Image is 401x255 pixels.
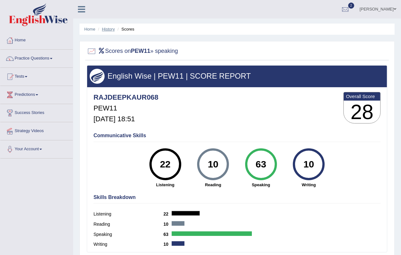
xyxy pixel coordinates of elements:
h4: RAJDEEPKAUR068 [93,94,158,101]
a: Practice Questions [0,50,73,66]
b: PEW11 [131,48,150,54]
label: Writing [93,241,163,248]
div: 63 [249,151,273,178]
b: 22 [163,211,172,216]
strong: Reading [192,182,234,188]
a: Your Account [0,140,73,156]
a: Predictions [0,86,73,102]
a: Home [0,32,73,47]
label: Listening [93,211,163,217]
a: Home [84,27,95,32]
h4: Skills Breakdown [93,195,381,200]
h5: PEW11 [93,104,158,112]
div: 10 [202,151,225,178]
img: wings.png [90,69,105,84]
span: 2 [348,3,355,9]
a: Strategy Videos [0,122,73,138]
strong: Listening [144,182,186,188]
a: Success Stories [0,104,73,120]
h3: 28 [344,101,380,124]
a: Tests [0,68,73,84]
div: 22 [154,151,177,178]
label: Reading [93,221,163,228]
b: 10 [163,222,172,227]
label: Speaking [93,231,163,238]
h4: Communicative Skills [93,133,381,138]
li: Scores [116,26,135,32]
strong: Speaking [240,182,281,188]
h5: [DATE] 18:51 [93,115,158,123]
h2: Scores on » speaking [87,46,178,56]
h3: English Wise | PEW11 | SCORE REPORT [90,72,384,80]
a: History [102,27,115,32]
b: 10 [163,242,172,247]
b: 63 [163,232,172,237]
b: Overall Score [346,94,378,99]
strong: Writing [288,182,329,188]
div: 10 [297,151,320,178]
